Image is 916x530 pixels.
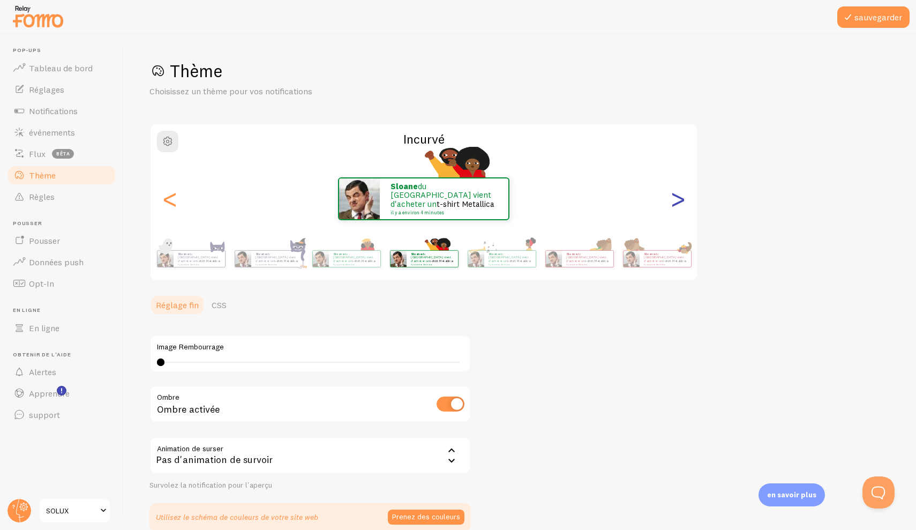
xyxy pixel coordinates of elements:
[6,122,117,143] a: événements
[333,263,375,265] small: il y a environ 4 minutes
[411,252,422,256] strong: Sloane
[29,323,59,333] span: En ligne
[6,383,117,404] a: Apprendre
[29,235,60,246] span: Pousser
[52,149,74,159] span: BÊTA
[6,317,117,339] a: En ligne
[437,199,494,209] a: t-shirt Metallica
[39,498,111,524] a: SOLUX
[339,178,380,219] img: Fomo
[6,361,117,383] a: Alertes
[163,160,176,237] div: Diapositive précédente
[149,437,471,474] div: Pas d'animation de survoir
[149,385,471,424] div: Ombre activée
[29,127,75,138] span: événements
[644,263,686,265] small: il y a environ 4 minutes
[489,263,530,265] small: il y a environ 4 minutes
[178,252,221,265] p: du [GEOGRAPHIC_DATA] vient d'acheter un
[644,252,655,256] strong: Sloane
[566,252,577,256] strong: Sloane
[178,252,189,256] strong: Sloane
[149,85,407,98] p: Choisissez un thème pour vos notifications
[489,252,499,256] strong: Sloane
[584,259,607,263] a: t-shirt Metallica
[29,367,56,377] span: Alertes
[29,257,84,267] span: Données push
[11,3,65,30] img: fomo-relay-logo-orange.svg
[13,47,117,54] span: POP-UPS
[46,504,97,517] span: SOLUX
[29,170,56,181] span: Thème
[29,388,70,399] span: Apprendre
[6,100,117,122] a: Notifications
[411,263,453,265] small: il y a environ 4 minutes
[391,182,498,215] p: du [GEOGRAPHIC_DATA] vient d'acheter un
[391,181,418,191] strong: Sloane
[566,252,609,265] p: du [GEOGRAPHIC_DATA] vient d'acheter un
[6,165,117,186] a: Thème
[391,210,494,215] small: il y a environ 4 minutes
[29,191,55,202] span: Règles
[149,294,205,316] a: Réglage fin
[507,259,530,263] a: t-shirt Metallica
[6,79,117,100] a: Réglages
[6,57,117,79] a: Tableau de bord
[156,512,318,522] p: Utilisez le schéma de couleurs de votre site web
[13,307,117,314] span: EN LIGNE
[196,259,219,263] a: t-shirt Metallica
[157,251,173,267] img: Fomo
[662,259,685,263] a: t-shirt Metallica
[545,251,561,267] img: Fomo
[671,160,684,237] div: Diapositive suivante
[6,143,117,165] a: Flux BÊTA
[57,386,66,395] svg: <p>Regardez les nouveaux tutoriels de fonctionnalités ! </p>
[256,263,297,265] small: il y a environ 4 minutes
[256,252,266,256] strong: Sloane
[256,252,298,265] p: du [GEOGRAPHIC_DATA] vient d'acheter un
[767,490,816,500] p: en savoir plus
[13,220,117,227] span: POUSSER
[6,404,117,426] a: support
[644,252,687,265] p: du [GEOGRAPHIC_DATA] vient d'acheter un
[759,483,825,506] div: en savoir plus
[29,148,46,159] span: Flux
[29,84,64,95] span: Réglages
[29,278,54,289] span: Opt-In
[388,510,464,525] button: Prenez des couleurs
[333,252,344,256] strong: Sloane
[178,263,220,265] small: il y a environ 4 minutes
[623,251,639,267] img: Fomo
[29,106,78,116] span: Notifications
[468,251,484,267] img: Fomo
[149,60,890,82] h1: Thème
[411,252,454,265] p: du [GEOGRAPHIC_DATA] vient d'acheter un
[312,251,328,267] img: Fomo
[6,186,117,207] a: Règles
[235,251,251,267] img: Fomo
[205,294,233,316] a: CSS
[333,252,376,265] p: du [GEOGRAPHIC_DATA] vient d'acheter un
[6,251,117,273] a: Données push
[390,251,406,267] img: Fomo
[149,481,471,490] div: Survolez la notification pour l'aperçu
[862,476,895,509] iframe: Help Scout Beacon - Ouvert
[566,263,608,265] small: il y a environ 4 minutes
[429,259,452,263] a: t-shirt Metallica
[157,342,463,352] label: Image Rembourrage
[489,252,531,265] p: du [GEOGRAPHIC_DATA] vient d'acheter un
[13,352,117,359] span: Obtenir de l'aide
[351,259,374,263] a: t-shirt Metallica
[29,409,60,420] span: support
[151,131,697,147] h2: Incurvé
[29,63,93,73] span: Tableau de bord
[6,273,117,294] a: Opt-In
[6,230,117,251] a: Pousser
[274,259,297,263] a: t-shirt Metallica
